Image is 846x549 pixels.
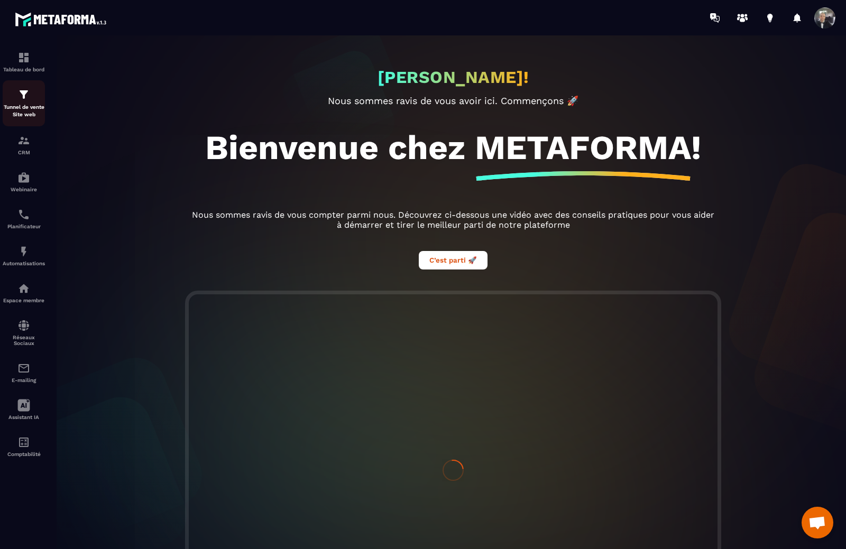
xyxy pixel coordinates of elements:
[3,224,45,229] p: Planificateur
[17,51,30,64] img: formation
[3,311,45,354] a: social-networksocial-networkRéseaux Sociaux
[15,10,110,29] img: logo
[3,260,45,266] p: Automatisations
[17,88,30,101] img: formation
[3,428,45,465] a: accountantaccountantComptabilité
[3,414,45,420] p: Assistant IA
[3,297,45,303] p: Espace membre
[3,451,45,457] p: Comptabilité
[419,251,488,269] button: C’est parti 🚀
[419,255,488,265] a: C’est parti 🚀
[17,245,30,258] img: automations
[17,134,30,147] img: formation
[17,319,30,332] img: social-network
[189,210,718,230] p: Nous sommes ravis de vous compter parmi nous. Découvrez ci-dessous une vidéo avec des conseils pr...
[3,377,45,383] p: E-mailing
[3,334,45,346] p: Réseaux Sociaux
[3,43,45,80] a: formationformationTableau de bord
[3,163,45,200] a: automationsautomationsWebinaire
[17,171,30,184] img: automations
[3,126,45,163] a: formationformationCRM
[3,150,45,155] p: CRM
[17,282,30,295] img: automations
[3,354,45,391] a: emailemailE-mailing
[3,391,45,428] a: Assistant IA
[3,187,45,192] p: Webinaire
[3,237,45,274] a: automationsautomationsAutomatisations
[3,104,45,118] p: Tunnel de vente Site web
[378,67,529,87] h2: [PERSON_NAME]!
[3,67,45,72] p: Tableau de bord
[189,95,718,106] p: Nous sommes ravis de vous avoir ici. Commençons 🚀
[17,436,30,449] img: accountant
[17,208,30,221] img: scheduler
[17,362,30,375] img: email
[3,200,45,237] a: schedulerschedulerPlanificateur
[802,507,833,538] div: Ouvrir le chat
[3,80,45,126] a: formationformationTunnel de vente Site web
[205,127,701,168] h1: Bienvenue chez METAFORMA!
[3,274,45,311] a: automationsautomationsEspace membre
